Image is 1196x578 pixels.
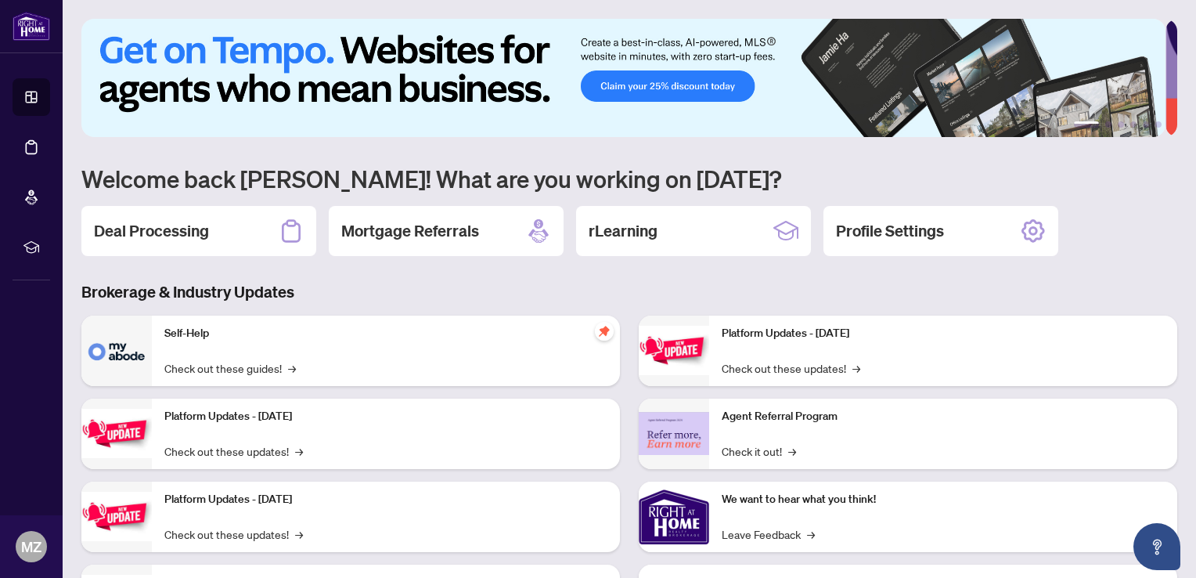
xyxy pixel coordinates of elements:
img: We want to hear what you think! [639,482,709,552]
h1: Welcome back [PERSON_NAME]! What are you working on [DATE]? [81,164,1177,193]
p: Agent Referral Program [722,408,1165,425]
img: Slide 0 [81,19,1165,137]
p: Platform Updates - [DATE] [164,491,607,508]
p: Self-Help [164,325,607,342]
span: pushpin [595,322,614,341]
a: Check out these updates!→ [722,359,860,377]
h3: Brokerage & Industry Updates [81,281,1177,303]
a: Leave Feedback→ [722,526,815,543]
a: Check out these guides!→ [164,359,296,377]
button: 6 [1155,121,1162,128]
img: logo [13,12,50,41]
a: Check out these updates!→ [164,526,303,543]
span: → [295,526,303,543]
p: We want to hear what you think! [722,491,1165,508]
span: → [788,443,796,460]
h2: Deal Processing [94,220,209,242]
span: → [807,526,815,543]
img: Platform Updates - July 21, 2025 [81,492,152,541]
button: 3 [1118,121,1124,128]
p: Platform Updates - [DATE] [164,408,607,425]
p: Platform Updates - [DATE] [722,325,1165,342]
img: Agent Referral Program [639,412,709,455]
span: → [288,359,296,377]
button: Open asap [1133,523,1180,570]
a: Check it out!→ [722,443,796,460]
span: → [852,359,860,377]
a: Check out these updates!→ [164,443,303,460]
h2: Mortgage Referrals [341,220,479,242]
button: 2 [1105,121,1111,128]
span: MZ [21,536,41,558]
img: Platform Updates - June 23, 2025 [639,326,709,375]
span: → [295,443,303,460]
img: Self-Help [81,316,152,386]
h2: rLearning [589,220,657,242]
button: 1 [1074,121,1099,128]
img: Platform Updates - September 16, 2025 [81,409,152,458]
button: 5 [1143,121,1149,128]
button: 4 [1130,121,1137,128]
h2: Profile Settings [836,220,944,242]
